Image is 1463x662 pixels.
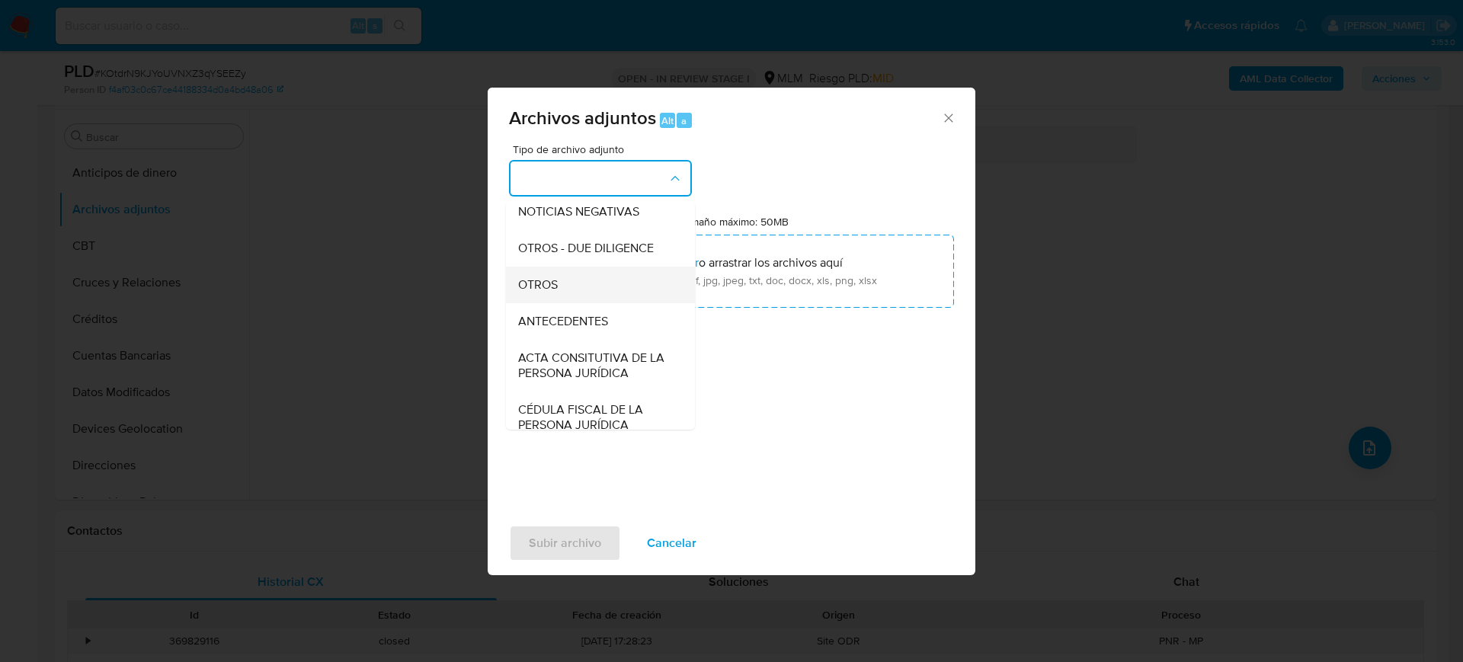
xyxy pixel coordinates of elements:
span: Cancelar [647,526,696,560]
span: OTROS [518,277,558,293]
span: OTROS - DUE DILIGENCE [518,241,654,256]
button: Cerrar [941,110,955,124]
span: ANTECEDENTES [518,314,608,329]
span: NOTICIAS NEGATIVAS [518,204,639,219]
label: Tamaño máximo: 50MB [680,215,789,229]
button: Cancelar [627,525,716,561]
span: Tipo de archivo adjunto [513,144,696,155]
span: Archivos adjuntos [509,104,656,131]
span: a [681,114,687,128]
span: Alt [661,114,674,128]
span: CÉDULA FISCAL DE LA PERSONA JURÍDICA [518,402,674,433]
span: ACTA CONSITUTIVA DE LA PERSONA JURÍDICA [518,350,674,381]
